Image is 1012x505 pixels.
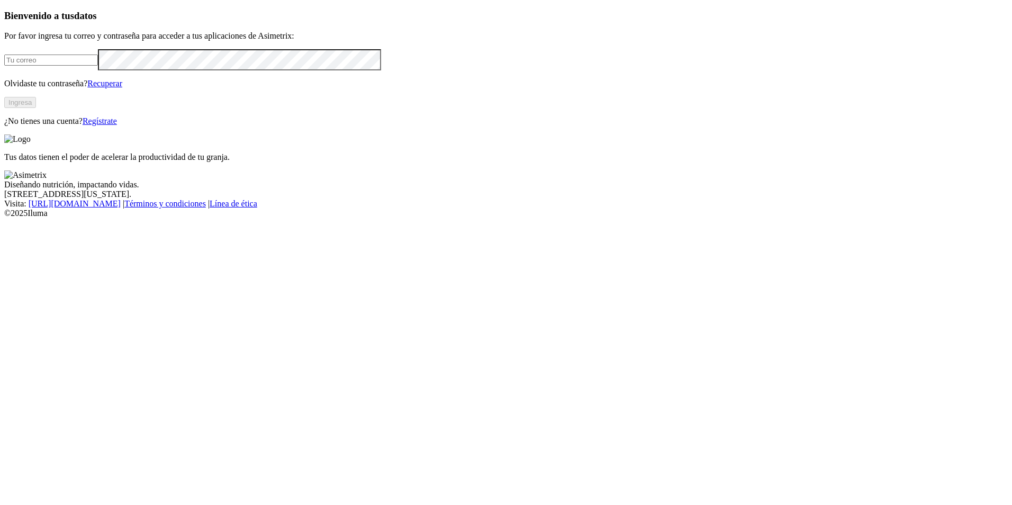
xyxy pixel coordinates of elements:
a: Recuperar [87,79,122,88]
p: Olvidaste tu contraseña? [4,79,1008,88]
img: Logo [4,134,31,144]
img: Asimetrix [4,170,47,180]
div: Visita : | | [4,199,1008,209]
p: ¿No tienes una cuenta? [4,116,1008,126]
a: Regístrate [83,116,117,125]
a: Términos y condiciones [124,199,206,208]
a: Línea de ética [210,199,257,208]
div: Diseñando nutrición, impactando vidas. [4,180,1008,190]
a: [URL][DOMAIN_NAME] [29,199,121,208]
div: © 2025 Iluma [4,209,1008,218]
p: Por favor ingresa tu correo y contraseña para acceder a tus aplicaciones de Asimetrix: [4,31,1008,41]
h3: Bienvenido a tus [4,10,1008,22]
button: Ingresa [4,97,36,108]
input: Tu correo [4,55,98,66]
span: datos [74,10,97,21]
p: Tus datos tienen el poder de acelerar la productividad de tu granja. [4,152,1008,162]
div: [STREET_ADDRESS][US_STATE]. [4,190,1008,199]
